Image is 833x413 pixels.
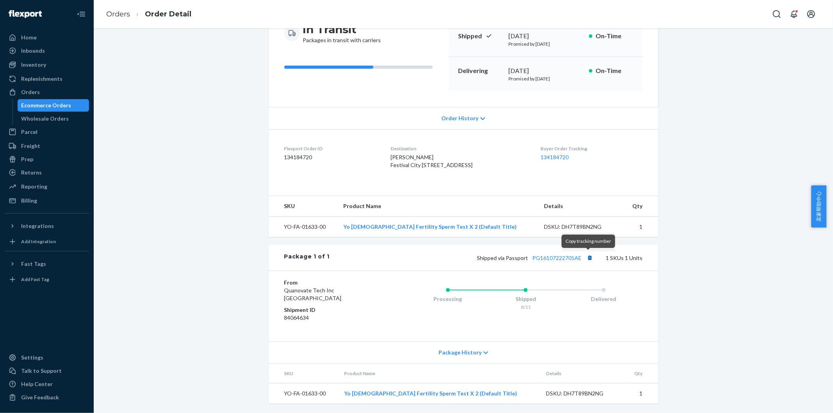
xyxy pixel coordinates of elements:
[21,169,42,176] div: Returns
[487,304,565,310] div: 8/11
[5,351,89,364] a: Settings
[533,255,582,261] a: PG16107222705AE
[544,223,617,231] div: DSKU: DH7T89BN2NG
[803,6,819,22] button: Open account menu
[538,196,624,217] th: Details
[487,295,565,303] div: Shipped
[284,314,378,322] dd: 84064634
[9,10,42,18] img: Flexport logo
[284,287,342,301] span: Quanovate Tech Inc [GEOGRAPHIC_DATA]
[439,349,482,356] span: Package History
[284,279,378,287] dt: From
[21,354,43,361] div: Settings
[540,364,626,383] th: Details
[284,145,378,152] dt: Flexport Order ID
[343,223,517,230] a: Yo [DEMOGRAPHIC_DATA] Fertility Sperm Test X 2 (Default Title)
[626,364,658,383] th: Qty
[409,295,487,303] div: Processing
[565,295,643,303] div: Delivered
[21,367,62,375] div: Talk to Support
[21,128,37,136] div: Parcel
[509,66,583,75] div: [DATE]
[337,196,538,217] th: Product Name
[565,238,611,244] span: Copy tracking number
[21,276,49,283] div: Add Fast Tag
[596,32,633,41] p: On-Time
[5,194,89,207] a: Billing
[458,66,503,75] p: Delivering
[269,196,337,217] th: SKU
[5,166,89,179] a: Returns
[5,273,89,286] a: Add Fast Tag
[786,6,802,22] button: Open notifications
[458,32,503,41] p: Shipped
[269,364,338,383] th: SKU
[21,238,56,245] div: Add Integration
[5,365,89,377] a: Talk to Support
[18,112,89,125] a: Wholesale Orders
[21,183,47,190] div: Reporting
[626,383,658,404] td: 1
[769,6,785,22] button: Open Search Box
[5,86,89,98] a: Orders
[5,220,89,232] button: Integrations
[5,59,89,71] a: Inventory
[585,253,595,263] button: Copy tracking number
[284,306,378,314] dt: Shipment ID
[21,222,54,230] div: Integrations
[5,235,89,248] a: Add Integration
[5,180,89,193] a: Reporting
[391,154,473,168] span: [PERSON_NAME] Festival City [STREET_ADDRESS]
[21,380,53,388] div: Help Center
[18,99,89,112] a: Ecommerce Orders
[391,145,528,152] dt: Destination
[303,22,381,36] h3: In Transit
[5,391,89,404] button: Give Feedback
[811,185,826,228] button: 卖家帮助中心
[344,390,517,397] a: Yo [DEMOGRAPHIC_DATA] Fertility Sperm Test X 2 (Default Title)
[540,154,569,160] a: 134184720
[624,217,658,237] td: 1
[5,153,89,166] a: Prep
[546,390,619,397] div: DSKU: DH7T89BN2NG
[5,45,89,57] a: Inbounds
[441,114,478,122] span: Order History
[21,34,37,41] div: Home
[106,10,130,18] a: Orders
[509,32,583,41] div: [DATE]
[477,255,595,261] span: Shipped via Passport
[21,155,33,163] div: Prep
[284,253,330,263] div: Package 1 of 1
[5,258,89,270] button: Fast Tags
[5,378,89,390] a: Help Center
[21,142,40,150] div: Freight
[269,383,338,404] td: YO-FA-01633-00
[5,73,89,85] a: Replenishments
[100,3,198,26] ol: breadcrumbs
[5,126,89,138] a: Parcel
[21,115,69,123] div: Wholesale Orders
[21,75,62,83] div: Replenishments
[5,31,89,44] a: Home
[21,101,71,109] div: Ecommerce Orders
[269,217,337,237] td: YO-FA-01633-00
[21,260,46,268] div: Fast Tags
[5,140,89,152] a: Freight
[21,61,46,69] div: Inventory
[330,253,642,263] div: 1 SKUs 1 Units
[596,66,633,75] p: On-Time
[509,75,583,82] p: Promised by [DATE]
[21,47,45,55] div: Inbounds
[145,10,191,18] a: Order Detail
[540,145,643,152] dt: Buyer Order Tracking
[338,364,540,383] th: Product Name
[284,153,378,161] dd: 134184720
[21,393,59,401] div: Give Feedback
[624,196,658,217] th: Qty
[509,41,583,47] p: Promised by [DATE]
[21,197,37,205] div: Billing
[303,22,381,44] div: Packages in transit with carriers
[73,6,89,22] button: Close Navigation
[21,88,40,96] div: Orders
